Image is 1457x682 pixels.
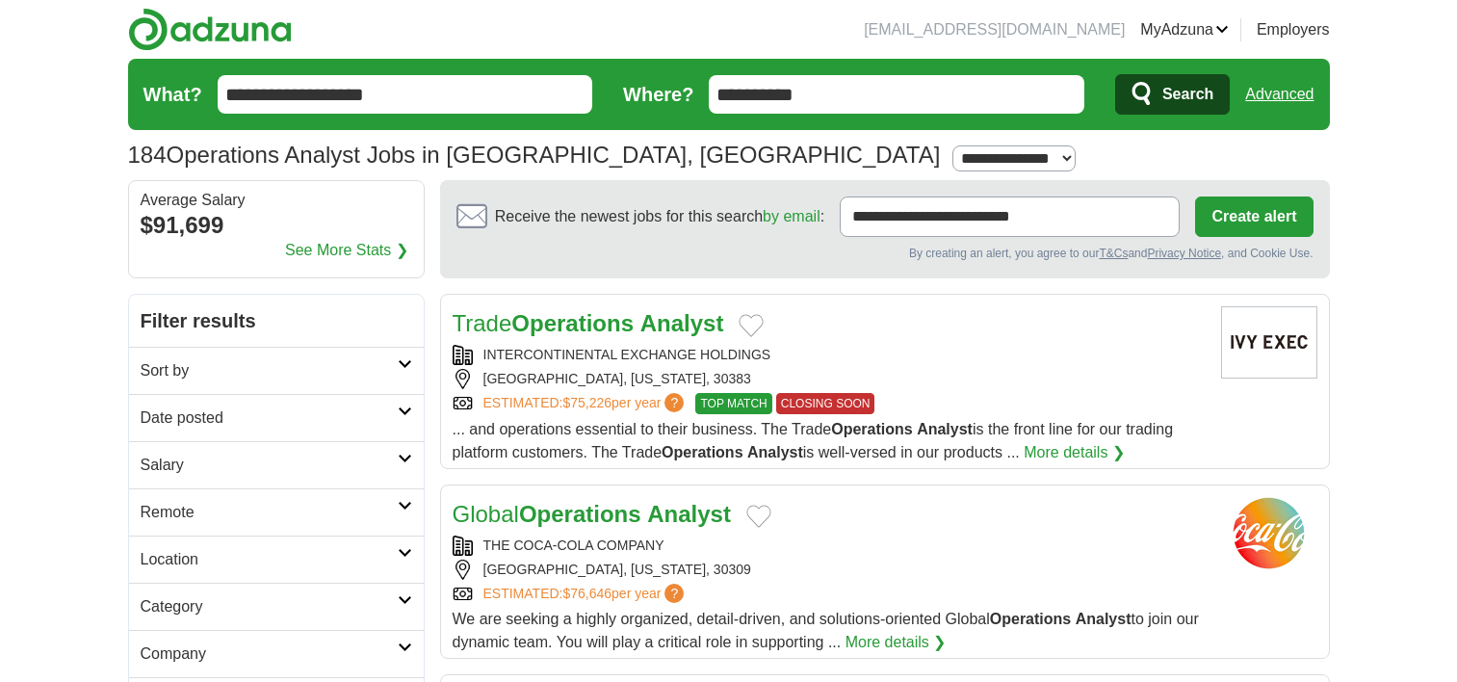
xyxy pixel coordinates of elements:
span: ... and operations essential to their business. The Trade is the front line for our trading platf... [453,421,1174,460]
span: Receive the newest jobs for this search : [495,205,824,228]
span: ? [664,393,684,412]
a: Category [129,583,424,630]
h2: Salary [141,454,398,477]
span: ? [664,584,684,603]
strong: Operations [831,421,912,437]
strong: Analyst [640,310,724,336]
h2: Company [141,643,398,666]
img: Company logo [1221,306,1317,379]
img: Coca Cola logo [1221,497,1317,569]
strong: Analyst [647,501,731,527]
h1: Operations Analyst Jobs in [GEOGRAPHIC_DATA], [GEOGRAPHIC_DATA] [128,142,941,168]
a: See More Stats ❯ [285,239,408,262]
a: T&Cs [1099,247,1128,260]
button: Create alert [1195,197,1313,237]
strong: Analyst [1076,611,1132,627]
strong: Analyst [917,421,973,437]
h2: Sort by [141,359,398,382]
h2: Date posted [141,407,398,430]
a: Location [129,536,424,583]
a: Date posted [129,394,424,441]
strong: Operations [662,444,742,460]
h2: Location [141,548,398,571]
div: Average Salary [141,193,412,208]
strong: Operations [519,501,641,527]
a: Sort by [129,347,424,394]
span: TOP MATCH [695,393,771,414]
a: More details ❯ [846,631,947,654]
a: by email [763,208,820,224]
a: GlobalOperations Analyst [453,501,731,527]
a: Remote [129,488,424,536]
span: Search [1162,75,1213,114]
h2: Category [141,595,398,618]
button: Search [1115,74,1230,115]
button: Add to favorite jobs [739,314,764,337]
a: MyAdzuna [1140,18,1229,41]
li: [EMAIL_ADDRESS][DOMAIN_NAME] [864,18,1125,41]
span: $76,646 [562,586,611,601]
a: ESTIMATED:$75,226per year? [483,393,689,414]
strong: Operations [511,310,634,336]
strong: Operations [990,611,1071,627]
a: More details ❯ [1024,441,1125,464]
div: INTERCONTINENTAL EXCHANGE HOLDINGS [453,345,1206,365]
button: Add to favorite jobs [746,505,771,528]
a: THE COCA-COLA COMPANY [483,538,664,553]
strong: Analyst [747,444,803,460]
a: Salary [129,441,424,488]
div: By creating an alert, you agree to our and , and Cookie Use. [456,245,1314,262]
div: [GEOGRAPHIC_DATA], [US_STATE], 30309 [453,560,1206,580]
div: [GEOGRAPHIC_DATA], [US_STATE], 30383 [453,369,1206,389]
span: 184 [128,138,167,172]
a: Privacy Notice [1147,247,1221,260]
span: We are seeking a highly organized, detail-driven, and solutions-oriented Global to join our dynam... [453,611,1199,650]
div: $91,699 [141,208,412,243]
img: Adzuna logo [128,8,292,51]
h2: Remote [141,501,398,524]
a: Company [129,630,424,677]
span: $75,226 [562,395,611,410]
a: TradeOperations Analyst [453,310,724,336]
a: Employers [1257,18,1330,41]
a: ESTIMATED:$76,646per year? [483,584,689,604]
label: Where? [623,80,693,109]
h2: Filter results [129,295,424,347]
a: Advanced [1245,75,1314,114]
label: What? [143,80,202,109]
span: CLOSING SOON [776,393,875,414]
